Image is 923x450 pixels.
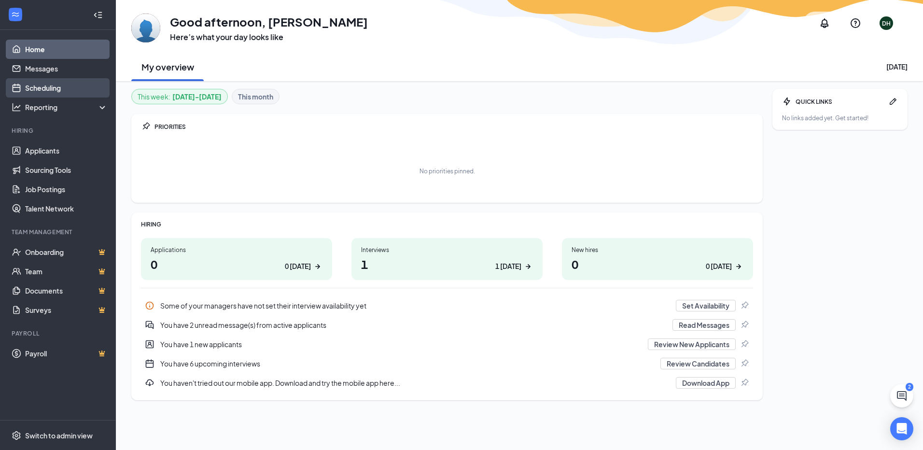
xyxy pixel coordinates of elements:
[11,10,20,19] svg: WorkstreamLogo
[882,19,891,28] div: DH
[740,359,749,368] svg: Pin
[141,335,753,354] a: UserEntityYou have 1 new applicantsReview New ApplicantsPin
[676,300,736,311] button: Set Availability
[25,141,108,160] a: Applicants
[160,378,670,388] div: You haven't tried out our mobile app. Download and try the mobile app here...
[740,301,749,310] svg: Pin
[25,242,108,262] a: OnboardingCrown
[141,220,753,228] div: HIRING
[141,354,753,373] a: CalendarNewYou have 6 upcoming interviewsReview CandidatesPin
[361,256,533,272] h1: 1
[25,160,108,180] a: Sourcing Tools
[12,127,106,135] div: Hiring
[141,61,194,73] h2: My overview
[141,296,753,315] div: Some of your managers have not set their interview availability yet
[141,335,753,354] div: You have 1 new applicants
[782,97,792,106] svg: Bolt
[906,383,913,391] div: 2
[850,17,861,29] svg: QuestionInfo
[420,167,475,175] div: No priorities pinned.
[495,261,521,271] div: 1 [DATE]
[361,246,533,254] div: Interviews
[170,14,368,30] h1: Good afternoon, [PERSON_NAME]
[572,246,743,254] div: New hires
[138,91,222,102] div: This week :
[351,238,543,280] a: Interviews11 [DATE]ArrowRight
[648,338,736,350] button: Review New Applicants
[796,98,884,106] div: QUICK LINKS
[740,378,749,388] svg: Pin
[141,315,753,335] div: You have 2 unread message(s) from active applicants
[25,281,108,300] a: DocumentsCrown
[145,339,154,349] svg: UserEntity
[160,320,667,330] div: You have 2 unread message(s) from active applicants
[25,102,108,112] div: Reporting
[151,256,322,272] h1: 0
[145,359,154,368] svg: CalendarNew
[145,320,154,330] svg: DoubleChatActive
[25,180,108,199] a: Job Postings
[706,261,732,271] div: 0 [DATE]
[154,123,753,131] div: PRIORITIES
[141,373,753,393] div: You haven't tried out our mobile app. Download and try the mobile app here...
[145,378,154,388] svg: Download
[25,59,108,78] a: Messages
[25,40,108,59] a: Home
[12,102,21,112] svg: Analysis
[141,315,753,335] a: DoubleChatActiveYou have 2 unread message(s) from active applicantsRead MessagesPin
[562,238,753,280] a: New hires00 [DATE]ArrowRight
[819,17,830,29] svg: Notifications
[890,417,913,440] div: Open Intercom Messenger
[896,390,908,402] svg: ChatActive
[172,91,222,102] b: [DATE] - [DATE]
[160,359,655,368] div: You have 6 upcoming interviews
[25,431,93,440] div: Switch to admin view
[238,91,273,102] b: This month
[25,344,108,363] a: PayrollCrown
[160,301,670,310] div: Some of your managers have not set their interview availability yet
[740,339,749,349] svg: Pin
[141,238,332,280] a: Applications00 [DATE]ArrowRight
[890,384,913,408] button: ChatActive
[141,122,151,131] svg: Pin
[160,339,642,349] div: You have 1 new applicants
[141,296,753,315] a: InfoSome of your managers have not set their interview availability yetSet AvailabilityPin
[131,14,160,42] img: Dawn Hamp
[25,199,108,218] a: Talent Network
[313,262,322,271] svg: ArrowRight
[676,377,736,389] button: Download App
[141,373,753,393] a: DownloadYou haven't tried out our mobile app. Download and try the mobile app here...Download AppPin
[782,114,898,122] div: No links added yet. Get started!
[285,261,311,271] div: 0 [DATE]
[740,320,749,330] svg: Pin
[572,256,743,272] h1: 0
[12,329,106,337] div: Payroll
[25,78,108,98] a: Scheduling
[886,62,908,71] div: [DATE]
[734,262,743,271] svg: ArrowRight
[170,32,368,42] h3: Here’s what your day looks like
[672,319,736,331] button: Read Messages
[12,431,21,440] svg: Settings
[145,301,154,310] svg: Info
[660,358,736,369] button: Review Candidates
[12,228,106,236] div: Team Management
[93,10,103,20] svg: Collapse
[888,97,898,106] svg: Pen
[523,262,533,271] svg: ArrowRight
[25,300,108,320] a: SurveysCrown
[25,262,108,281] a: TeamCrown
[141,354,753,373] div: You have 6 upcoming interviews
[151,246,322,254] div: Applications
